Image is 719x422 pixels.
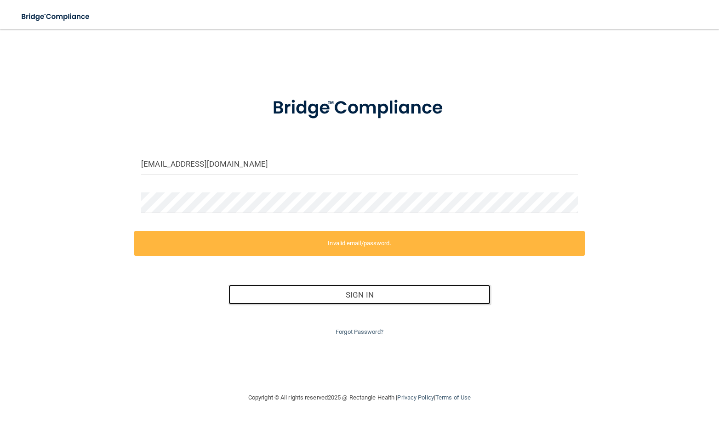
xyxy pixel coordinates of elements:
[14,7,98,26] img: bridge_compliance_login_screen.278c3ca4.svg
[134,231,585,256] label: Invalid email/password.
[141,154,578,174] input: Email
[336,328,383,335] a: Forgot Password?
[228,285,491,305] button: Sign In
[397,394,434,401] a: Privacy Policy
[254,84,465,132] img: bridge_compliance_login_screen.278c3ca4.svg
[192,383,527,412] div: Copyright © All rights reserved 2025 @ Rectangle Health | |
[435,394,471,401] a: Terms of Use
[560,357,708,394] iframe: Drift Widget Chat Controller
